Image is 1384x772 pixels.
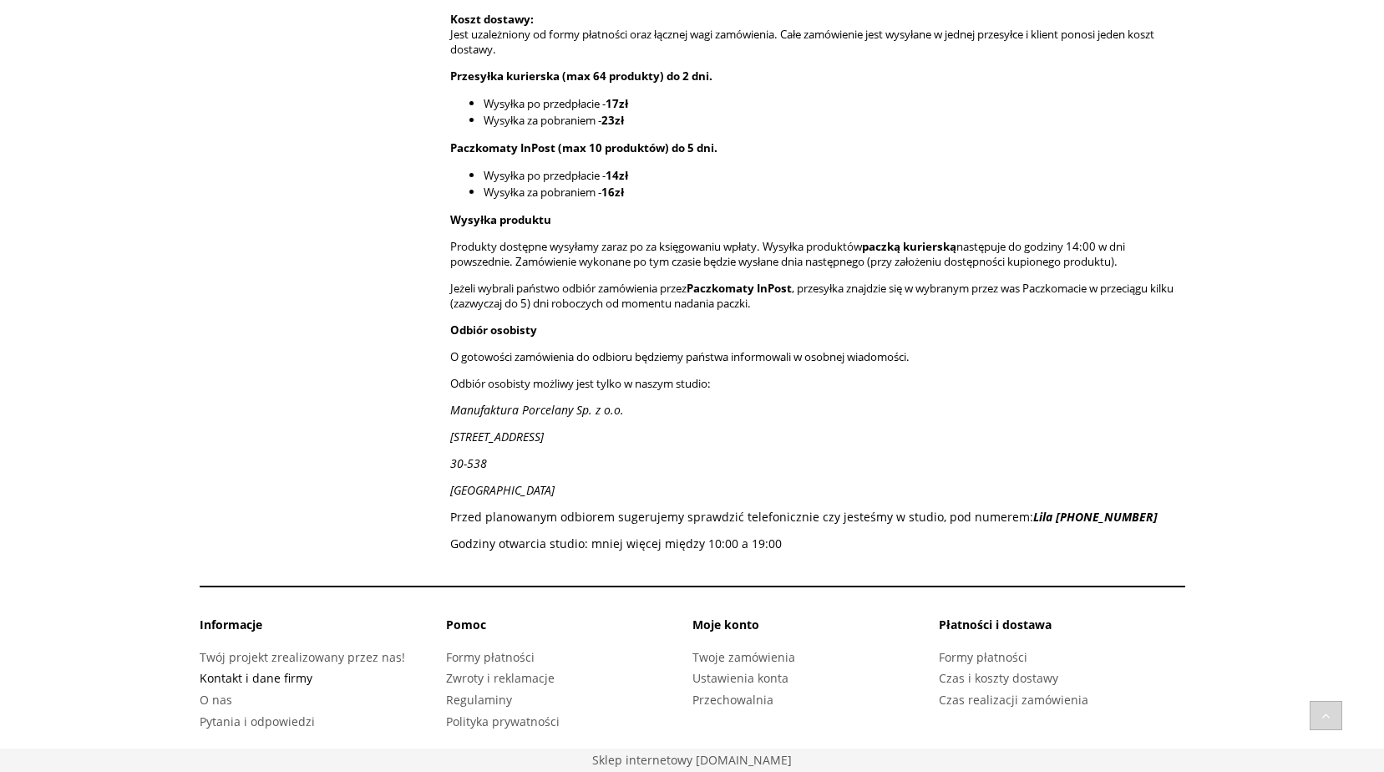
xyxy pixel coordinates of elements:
span: Produkty dostępne wysyłamy zaraz po za księgowaniu wpłaty. Wysyłka produktów następuje do godziny... [450,239,1125,269]
a: Czas i koszty dostawy [939,670,1058,686]
span: Jest uzależniony od formy płatności oraz łącznej wagi zamówienia. Całe zamówienie jest wysyłane w... [450,27,1154,57]
span: Wysyłka za pobraniem - [484,185,624,200]
span: Wysyłka po przedpłacie - [484,168,628,183]
li: Pomoc [446,617,692,646]
span: O gotowości zamówienia do odbioru będziemy państwa informowali w osobnej wiadomości. [450,349,910,364]
span: Wysyłka po przedpłacie - [484,96,628,111]
a: Kontakt i dane firmy [200,670,312,686]
li: Moje konto [692,617,939,646]
strong: 14zł [606,168,628,183]
em: Manufaktura Porcelany Sp. z o.o. [450,402,624,418]
a: Formy płatności [939,649,1027,665]
strong: 16zł [601,185,624,200]
a: Przechowalnia [692,692,773,708]
a: Czas realizacji zamówienia [939,692,1088,708]
span: Koszt dostawy: [450,12,534,27]
em: Lila [PHONE_NUMBER] [1033,509,1158,525]
a: O nas [200,692,232,708]
span: Wysyłka produktu [450,212,551,227]
a: Twój projekt zrealizowany przez nas! [200,649,405,665]
span: Wysyłka za pobraniem - [484,113,624,128]
span: Paczkomaty InPost (max 10 produktów) do 5 dni. [450,140,717,155]
strong: 17zł [606,96,628,111]
strong: Paczkomaty InPost [687,281,792,296]
a: Polityka prywatności [446,714,560,729]
strong: 23zł [601,113,624,128]
em: 30-538 [450,455,487,471]
li: Płatności i dostawa [939,617,1185,646]
span: Odbiór osobisty możliwy jest tylko w naszym studio: [450,376,711,391]
span: Jeżeli wybrali państwo odbiór zamówienia przez , przesyłka znajdzie się w wybranym przez was Pacz... [450,281,1174,311]
a: Sklep stworzony na platformie Shoper. Przejdź do strony shoper.pl - otwiera się w nowej karcie [592,752,792,768]
strong: Odbiór osobisty [450,323,537,338]
a: Formy płatności [446,649,535,665]
em: [STREET_ADDRESS] [450,429,544,444]
a: Pytania i odpowiedzi [200,714,315,729]
p: Godziny otwarcia studio: mniej więcej między 10:00 a 19:00 [450,536,1185,551]
li: Informacje [200,617,446,646]
span: Przesyłka kurierska (max 64 produkty) do 2 dni. [450,69,712,84]
em: [GEOGRAPHIC_DATA] [450,482,555,498]
strong: paczką kurierską [862,239,956,254]
a: Ustawienia konta [692,670,788,686]
a: Twoje zamówienia [692,649,795,665]
a: Regulaminy [446,692,512,708]
a: Zwroty i reklamacje [446,670,555,686]
p: Przed planowanym odbiorem sugerujemy sprawdzić telefonicznie czy jesteśmy w studio, pod numerem: [450,510,1185,525]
